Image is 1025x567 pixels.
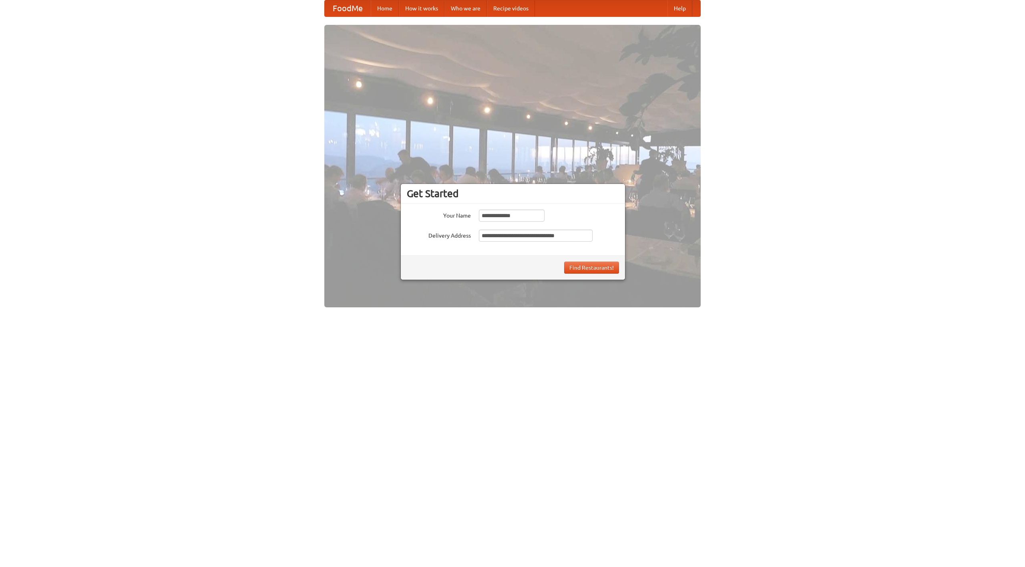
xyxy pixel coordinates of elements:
a: Recipe videos [487,0,535,16]
a: Home [371,0,399,16]
a: Help [667,0,692,16]
h3: Get Started [407,188,619,200]
label: Delivery Address [407,230,471,240]
a: How it works [399,0,444,16]
a: Who we are [444,0,487,16]
label: Your Name [407,210,471,220]
a: FoodMe [325,0,371,16]
button: Find Restaurants! [564,262,619,274]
